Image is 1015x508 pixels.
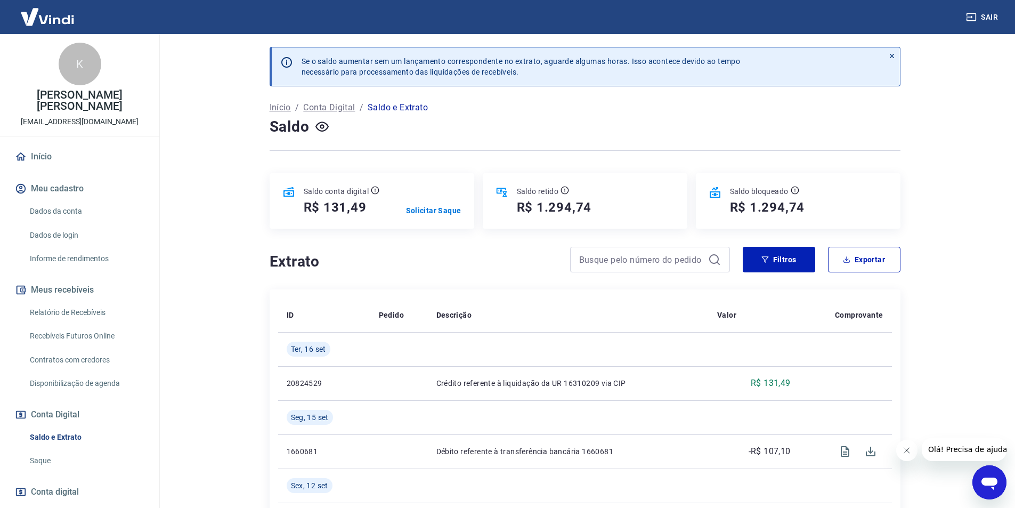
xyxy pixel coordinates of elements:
a: Conta digital [13,480,147,504]
p: [PERSON_NAME] [PERSON_NAME] [9,90,151,112]
span: Olá! Precisa de ajuda? [6,7,90,16]
span: Download [858,439,883,464]
p: Descrição [436,310,472,320]
p: Saldo retido [517,186,559,197]
a: Saque [26,450,147,472]
p: Débito referente à transferência bancária 1660681 [436,446,700,457]
img: Vindi [13,1,82,33]
p: Valor [717,310,736,320]
h4: Saldo [270,116,310,138]
a: Contratos com credores [26,349,147,371]
iframe: Mensagem da empresa [922,438,1006,461]
p: Comprovante [835,310,883,320]
a: Conta Digital [303,101,355,114]
p: / [295,101,299,114]
p: Saldo conta digital [304,186,369,197]
p: Saldo e Extrato [368,101,428,114]
iframe: Fechar mensagem [896,440,917,461]
p: 20824529 [287,378,362,389]
span: Visualizar [832,439,858,464]
div: K [59,43,101,85]
span: Conta digital [31,485,79,499]
button: Sair [964,7,1002,27]
h5: R$ 1.294,74 [730,199,805,216]
a: Solicitar Saque [406,205,461,216]
button: Exportar [828,247,900,272]
input: Busque pelo número do pedido [579,252,704,268]
h4: Extrato [270,251,557,272]
p: [EMAIL_ADDRESS][DOMAIN_NAME] [21,116,139,127]
p: -R$ 107,10 [749,445,791,458]
span: Ter, 16 set [291,344,326,354]
a: Relatório de Recebíveis [26,302,147,324]
button: Meu cadastro [13,177,147,200]
p: 1660681 [287,446,362,457]
p: ID [287,310,294,320]
a: Início [13,145,147,168]
p: Saldo bloqueado [730,186,789,197]
p: Crédito referente à liquidação da UR 16310209 via CIP [436,378,700,389]
a: Saldo e Extrato [26,426,147,448]
a: Recebíveis Futuros Online [26,325,147,347]
a: Dados da conta [26,200,147,222]
h5: R$ 1.294,74 [517,199,592,216]
h5: R$ 131,49 [304,199,367,216]
p: / [360,101,363,114]
iframe: Botão para abrir a janela de mensagens [972,465,1006,499]
button: Conta Digital [13,403,147,426]
a: Informe de rendimentos [26,248,147,270]
a: Disponibilização de agenda [26,373,147,394]
p: R$ 131,49 [751,377,791,390]
span: Sex, 12 set [291,480,328,491]
p: Se o saldo aumentar sem um lançamento correspondente no extrato, aguarde algumas horas. Isso acon... [302,56,741,77]
p: Pedido [379,310,404,320]
button: Filtros [743,247,815,272]
button: Meus recebíveis [13,278,147,302]
span: Seg, 15 set [291,412,329,423]
a: Início [270,101,291,114]
a: Dados de login [26,224,147,246]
